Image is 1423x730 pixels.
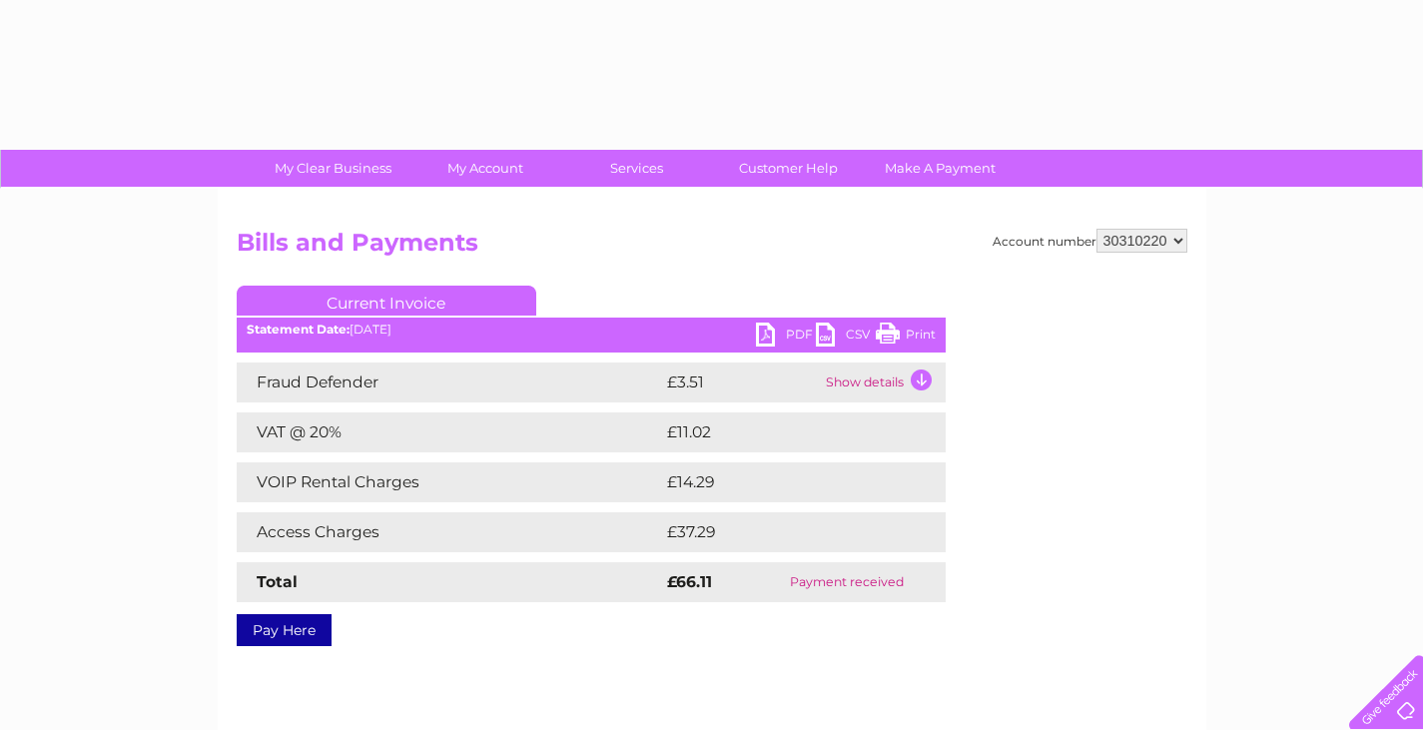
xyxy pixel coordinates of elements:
strong: £66.11 [667,572,712,591]
a: Pay Here [237,614,332,646]
a: Customer Help [706,150,871,187]
td: VOIP Rental Charges [237,462,662,502]
a: My Account [402,150,567,187]
td: Access Charges [237,512,662,552]
td: £3.51 [662,363,821,402]
div: Account number [993,229,1187,253]
td: Show details [821,363,946,402]
a: My Clear Business [251,150,415,187]
td: Fraud Defender [237,363,662,402]
a: Print [876,323,936,352]
a: CSV [816,323,876,352]
a: Make A Payment [858,150,1023,187]
h2: Bills and Payments [237,229,1187,267]
td: VAT @ 20% [237,412,662,452]
td: £11.02 [662,412,902,452]
strong: Total [257,572,298,591]
td: Payment received [749,562,946,602]
div: [DATE] [237,323,946,337]
a: PDF [756,323,816,352]
a: Current Invoice [237,286,536,316]
a: Services [554,150,719,187]
b: Statement Date: [247,322,350,337]
td: £14.29 [662,462,904,502]
td: £37.29 [662,512,905,552]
